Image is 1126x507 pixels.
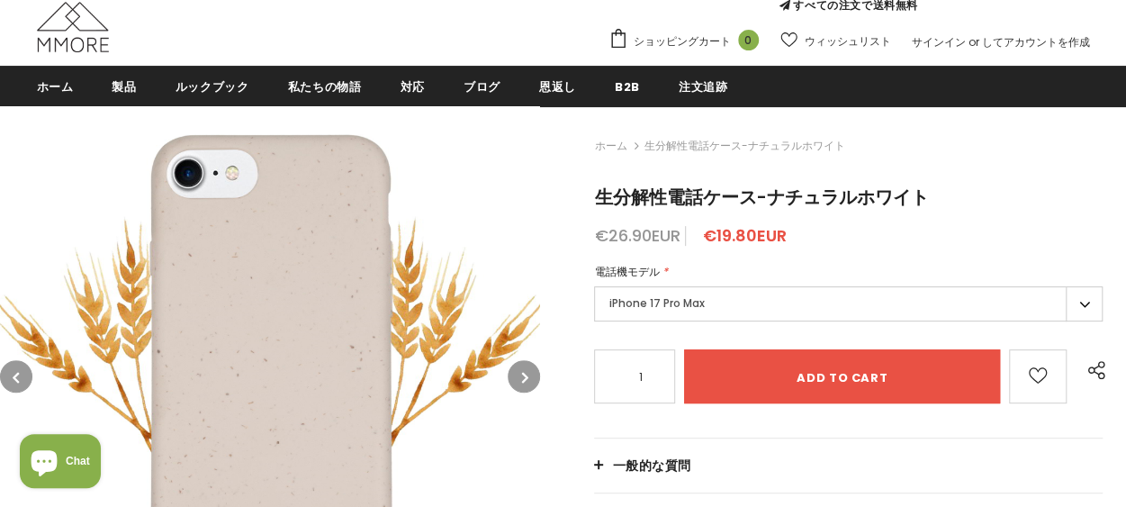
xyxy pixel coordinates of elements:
a: 注文追跡 [679,66,728,106]
span: 注文追跡 [679,78,728,95]
span: or [968,34,979,50]
a: ウィッシュリスト [780,25,891,57]
a: B2B [615,66,640,106]
a: ショッピングカート 0 [608,28,768,55]
a: 製品 [112,66,136,106]
span: ウィッシュリスト [805,32,891,50]
span: B2B [615,78,640,95]
span: 私たちの物語 [288,78,362,95]
inbox-online-store-chat: Shopify online store chat [14,434,106,493]
a: ブログ [464,66,500,106]
span: 電話機モデル [594,264,659,279]
a: してアカウントを作成 [982,34,1090,50]
input: Add to cart [684,349,999,403]
span: ルックブック [176,78,249,95]
span: ホーム [37,78,74,95]
a: 一般的な質問 [594,439,1103,493]
a: ルックブック [176,66,249,106]
span: 一般的な質問 [612,457,690,475]
span: 生分解性電話ケース-ナチュラルホワイト [644,135,844,157]
a: ホーム [594,135,626,157]
a: 対応 [401,66,425,106]
a: サインイン [912,34,966,50]
img: MMOREのケース [37,2,109,52]
span: 0 [738,30,759,50]
span: 恩返し [539,78,576,95]
a: 恩返し [539,66,576,106]
label: iPhone 17 Pro Max [594,286,1103,321]
span: 製品 [112,78,136,95]
span: ショッピングカート [634,32,731,50]
span: €26.90EUR [594,224,680,247]
span: 対応 [401,78,425,95]
span: €19.80EUR [702,224,786,247]
a: 私たちの物語 [288,66,362,106]
span: ブログ [464,78,500,95]
a: ホーム [37,66,74,106]
span: 生分解性電話ケース-ナチュラルホワイト [594,185,928,210]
